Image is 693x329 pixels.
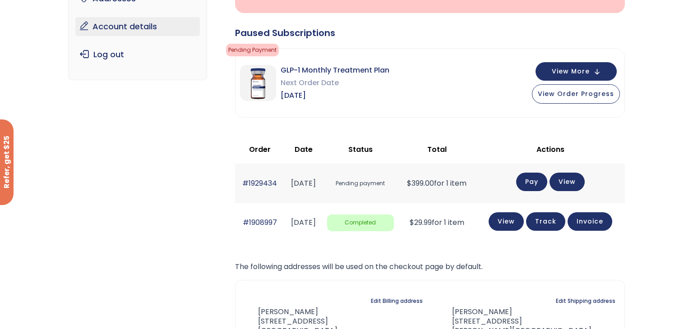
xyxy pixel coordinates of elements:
[226,44,279,56] span: Pending Payment
[75,45,200,64] a: Log out
[556,295,615,307] a: Edit Shipping address
[398,203,476,242] td: for 1 item
[295,144,313,155] span: Date
[532,84,620,104] button: View Order Progress
[327,175,394,192] span: Pending payment
[291,217,316,228] time: [DATE]
[235,260,625,273] p: The following addresses will be used on the checkout page by default.
[536,62,617,81] button: View More
[291,178,316,188] time: [DATE]
[568,212,612,231] a: Invoice
[536,144,564,155] span: Actions
[348,144,373,155] span: Status
[281,77,389,89] span: Next Order Date
[526,212,565,231] a: Track
[249,144,271,155] span: Order
[552,69,590,74] span: View More
[281,89,389,102] span: [DATE]
[398,164,476,203] td: for 1 item
[281,64,389,77] span: GLP-1 Monthly Treatment Plan
[240,65,276,101] img: GLP-1 Monthly Treatment Plan
[235,27,625,39] div: Paused Subscriptions
[371,295,423,307] a: Edit Billing address
[407,178,411,188] span: $
[550,173,585,191] a: View
[243,217,277,228] a: #1908997
[242,178,277,188] a: #1929434
[407,178,434,188] span: 399.00
[410,217,414,228] span: $
[75,17,200,36] a: Account details
[410,217,432,228] span: 29.99
[427,144,447,155] span: Total
[516,173,547,191] a: Pay
[489,212,524,231] a: View
[538,89,614,98] span: View Order Progress
[327,215,394,231] span: Completed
